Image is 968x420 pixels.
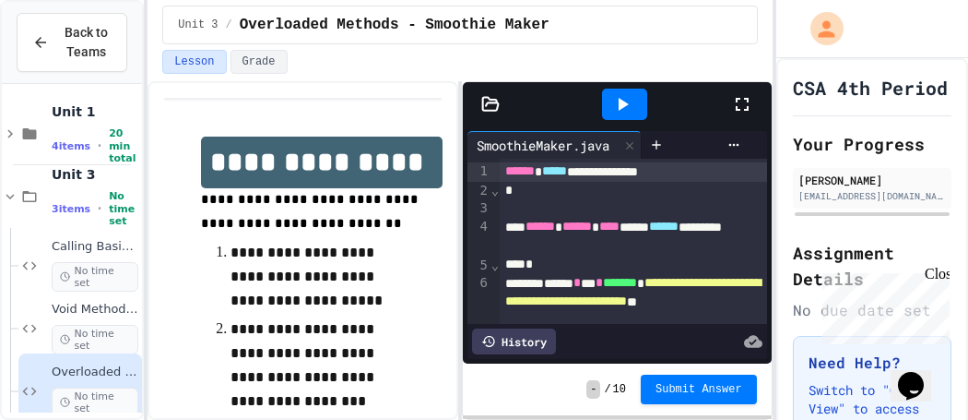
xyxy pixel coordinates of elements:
span: / [226,18,232,32]
iframe: chat widget [891,346,950,402]
div: No due date set [793,299,951,321]
div: 1 [467,162,490,182]
button: Submit Answer [641,375,757,404]
div: [EMAIL_ADDRESS][DOMAIN_NAME] [798,189,946,203]
button: Lesson [162,50,226,74]
div: [PERSON_NAME] [798,172,946,188]
span: 10 [613,382,626,397]
span: Unit 1 [52,103,138,120]
span: Back to Teams [60,23,112,62]
h2: Assignment Details [793,240,951,292]
span: Fold line [490,258,500,272]
span: - [586,380,600,399]
span: No time set [52,262,138,292]
span: 3 items [52,203,90,215]
span: Overloaded Methods - Smoothie Maker [240,14,549,36]
span: Overloaded Methods - Smoothie Maker [52,365,138,380]
span: 20 min total [109,127,138,164]
h2: Your Progress [793,131,951,157]
div: 6 [467,274,490,331]
span: No time set [109,190,138,227]
span: Fold line [490,183,500,198]
div: History [472,329,556,354]
div: 2 [467,182,490,200]
span: • [98,138,101,153]
span: Void Methods with Parameters - Pizza Receipt Builder [52,302,138,318]
span: No time set [52,388,138,417]
h1: CSA 4th Period [793,75,948,101]
div: SmoothieMaker.java [467,131,642,159]
div: My Account [791,7,848,50]
button: Grade [230,50,288,74]
iframe: chat widget [815,266,950,344]
div: Chat with us now!Close [7,7,127,117]
h3: Need Help? [809,352,936,374]
span: No time set [52,325,138,354]
div: 4 [467,218,490,257]
span: • [98,201,101,216]
span: Unit 3 [52,166,138,183]
span: Unit 3 [178,18,218,32]
span: / [604,382,610,397]
div: 3 [467,199,490,218]
div: SmoothieMaker.java [467,136,619,155]
div: 5 [467,257,490,275]
span: Submit Answer [655,382,742,397]
button: Back to Teams [17,13,127,72]
span: 4 items [52,140,90,152]
span: Calling Basic Void Methods [52,239,138,255]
